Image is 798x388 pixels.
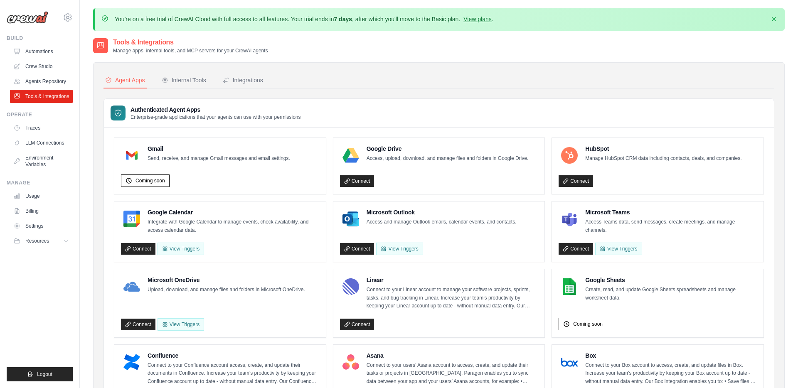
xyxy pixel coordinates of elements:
a: Connect [340,319,374,330]
button: Agent Apps [103,73,147,88]
a: Connect [559,243,593,255]
a: Traces [10,121,73,135]
button: Integrations [221,73,265,88]
img: Microsoft Outlook Logo [342,211,359,227]
a: Connect [121,319,155,330]
p: Enterprise-grade applications that your agents can use with your permissions [131,114,301,120]
div: Agent Apps [105,76,145,84]
a: Settings [10,219,73,233]
h4: Box [585,351,757,360]
img: Gmail Logo [123,147,140,164]
button: Resources [10,234,73,248]
p: Access, upload, download, and manage files and folders in Google Drive. [367,155,529,163]
: View Triggers [595,243,642,255]
a: Connect [340,175,374,187]
h4: Linear [367,276,538,284]
h3: Authenticated Agent Apps [131,106,301,114]
span: Coming soon [573,321,603,327]
p: Integrate with Google Calendar to manage events, check availability, and access calendar data. [148,218,319,234]
: View Triggers [376,243,423,255]
img: Microsoft Teams Logo [561,211,578,227]
h4: Confluence [148,351,319,360]
button: View Triggers [158,243,204,255]
img: Box Logo [561,354,578,371]
p: Create, read, and update Google Sheets spreadsheets and manage worksheet data. [585,286,757,302]
p: Access and manage Outlook emails, calendar events, and contacts. [367,218,517,226]
span: Coming soon [135,177,165,184]
h4: Microsoft Outlook [367,208,517,216]
h4: Google Drive [367,145,529,153]
p: Connect to your users’ Asana account to access, create, and update their tasks or projects in [GE... [367,361,538,386]
h4: HubSpot [585,145,741,153]
h4: Microsoft OneDrive [148,276,305,284]
h4: Google Calendar [148,208,319,216]
span: Resources [25,238,49,244]
img: Logo [7,11,48,24]
p: Connect to your Linear account to manage your software projects, sprints, tasks, and bug tracking... [367,286,538,310]
p: Access Teams data, send messages, create meetings, and manage channels. [585,218,757,234]
button: Logout [7,367,73,381]
img: Microsoft OneDrive Logo [123,278,140,295]
a: Environment Variables [10,151,73,171]
a: Connect [340,243,374,255]
p: Manage HubSpot CRM data including contacts, deals, and companies. [585,155,741,163]
button: Internal Tools [160,73,208,88]
a: Usage [10,189,73,203]
h4: Asana [367,351,538,360]
img: Confluence Logo [123,354,140,371]
img: Google Drive Logo [342,147,359,164]
p: Manage apps, internal tools, and MCP servers for your CrewAI agents [113,47,268,54]
a: Connect [559,175,593,187]
h2: Tools & Integrations [113,37,268,47]
img: HubSpot Logo [561,147,578,164]
h4: Google Sheets [585,276,757,284]
a: Tools & Integrations [10,90,73,103]
span: Logout [37,371,52,378]
a: LLM Connections [10,136,73,150]
a: Billing [10,204,73,218]
div: Build [7,35,73,42]
a: Agents Repository [10,75,73,88]
div: Internal Tools [162,76,206,84]
p: Upload, download, and manage files and folders in Microsoft OneDrive. [148,286,305,294]
p: Connect to your Box account to access, create, and update files in Box. Increase your team’s prod... [585,361,757,386]
img: Google Calendar Logo [123,211,140,227]
strong: 7 days [334,16,352,22]
div: Operate [7,111,73,118]
img: Linear Logo [342,278,359,295]
div: Manage [7,179,73,186]
a: Connect [121,243,155,255]
img: Asana Logo [342,354,359,371]
: View Triggers [158,318,204,331]
a: Crew Studio [10,60,73,73]
p: Send, receive, and manage Gmail messages and email settings. [148,155,290,163]
img: Google Sheets Logo [561,278,578,295]
a: View plans [463,16,491,22]
a: Automations [10,45,73,58]
h4: Gmail [148,145,290,153]
div: Integrations [223,76,263,84]
p: You're on a free trial of CrewAI Cloud with full access to all features. Your trial ends in , aft... [115,15,493,23]
h4: Microsoft Teams [585,208,757,216]
p: Connect to your Confluence account access, create, and update their documents in Confluence. Incr... [148,361,319,386]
